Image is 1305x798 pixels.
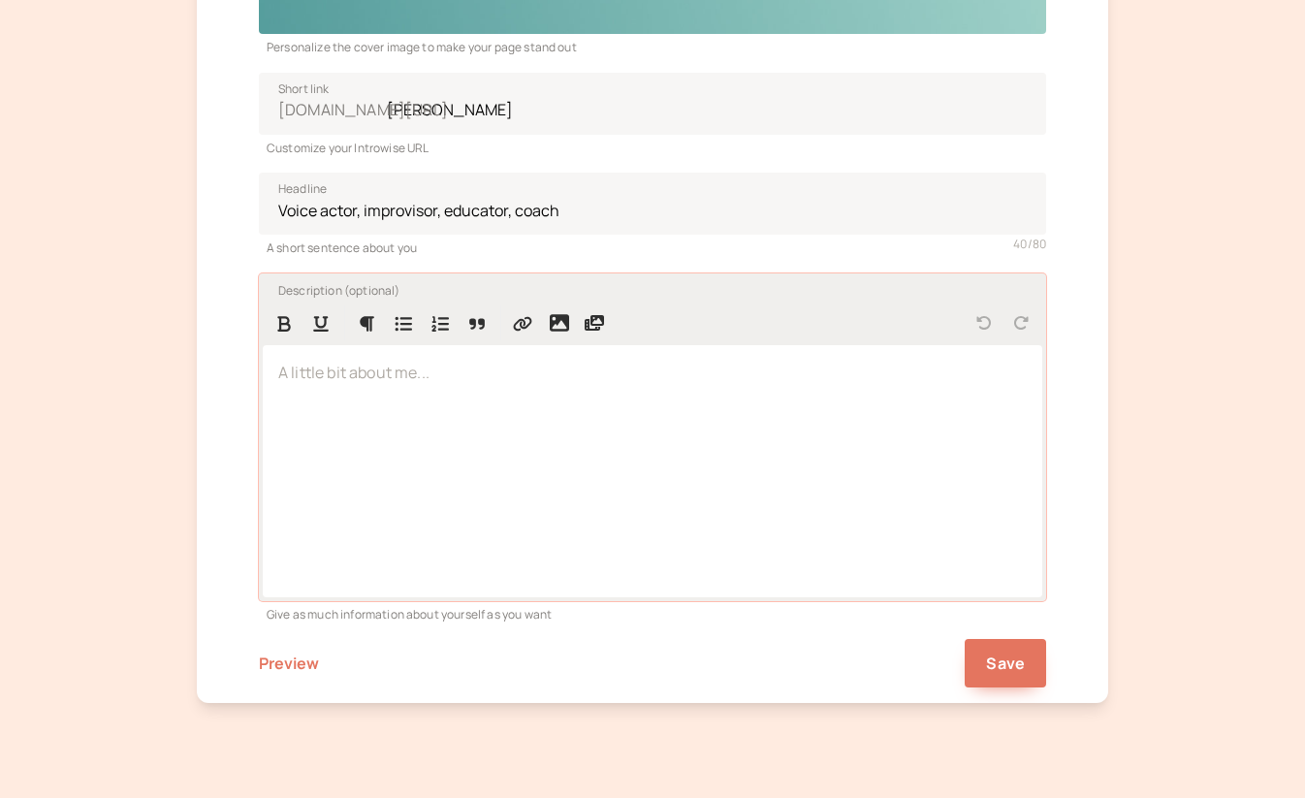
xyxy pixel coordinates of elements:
[278,179,327,199] span: Headline
[986,653,1025,674] span: Save
[259,34,1046,56] div: Personalize the cover image to make your page stand out
[259,601,1046,623] div: Give as much information about yourself as you want
[278,80,330,99] span: Short link
[259,235,1046,257] div: A short sentence about you
[259,173,1046,235] input: Headline
[577,305,612,340] button: Insert media
[303,305,338,340] button: Format Underline
[267,305,302,340] button: Format Bold
[505,305,540,340] button: Insert Link
[423,305,458,340] button: Numbered List
[386,305,421,340] button: Bulleted List
[1003,305,1038,340] button: Redo
[542,305,577,340] button: Insert image
[460,305,494,340] button: Quote
[1208,705,1305,798] iframe: Chat Widget
[263,279,400,299] label: Description (optional)
[967,305,1002,340] button: Undo
[965,639,1046,687] button: Save
[278,98,448,123] span: [DOMAIN_NAME][URL]
[259,639,319,687] button: Preview
[259,73,1046,135] input: [DOMAIN_NAME][URL]Short link
[259,135,1046,157] div: Customize your Introwise URL
[349,305,384,340] button: Formatting Options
